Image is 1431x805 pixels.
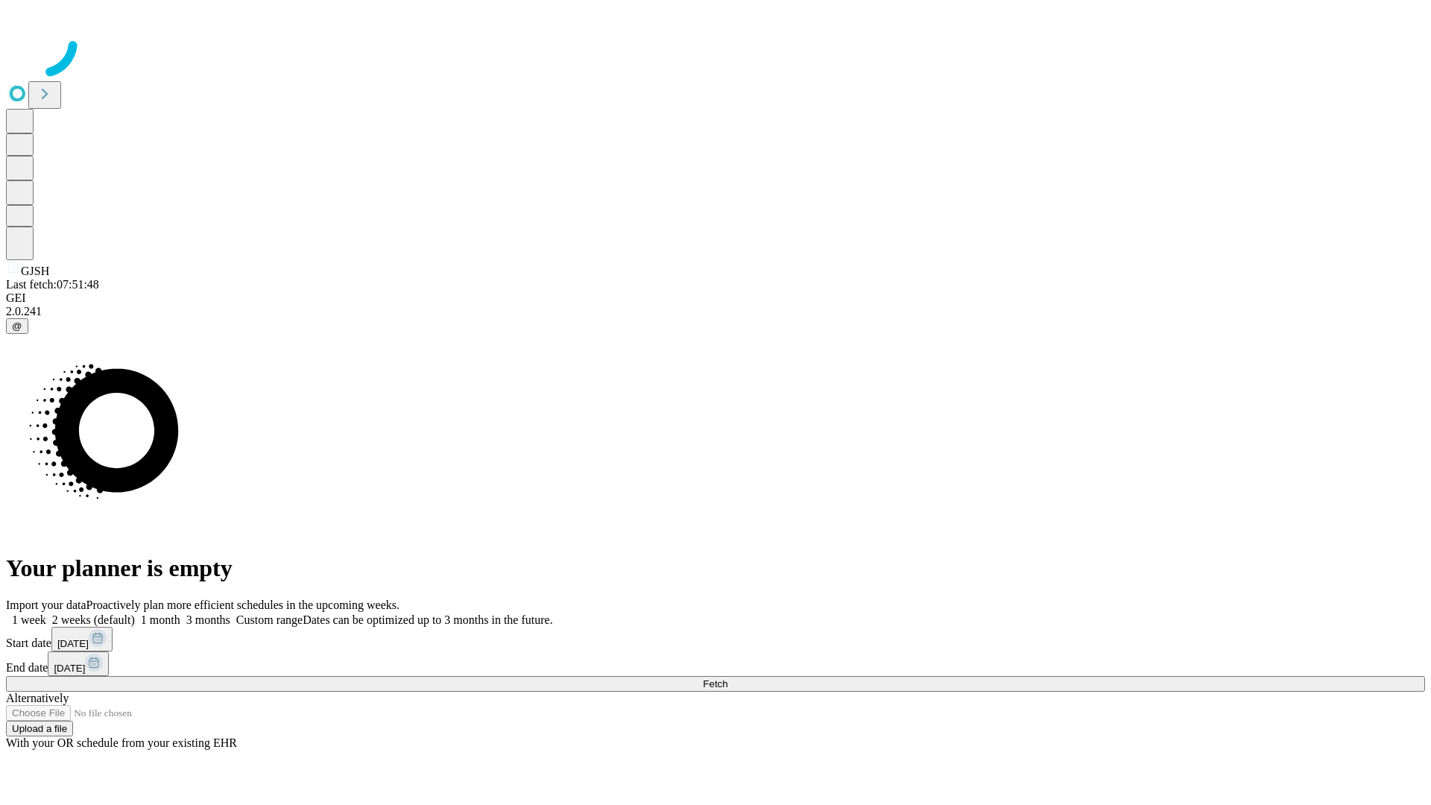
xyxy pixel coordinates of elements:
[303,613,552,626] span: Dates can be optimized up to 3 months in the future.
[6,599,86,611] span: Import your data
[21,265,49,277] span: GJSH
[6,692,69,704] span: Alternatively
[54,663,85,674] span: [DATE]
[57,638,89,649] span: [DATE]
[6,736,237,749] span: With your OR schedule from your existing EHR
[6,318,28,334] button: @
[6,721,73,736] button: Upload a file
[6,627,1425,651] div: Start date
[6,651,1425,676] div: End date
[6,291,1425,305] div: GEI
[6,676,1425,692] button: Fetch
[236,613,303,626] span: Custom range
[6,555,1425,582] h1: Your planner is empty
[186,613,230,626] span: 3 months
[12,321,22,332] span: @
[86,599,399,611] span: Proactively plan more efficient schedules in the upcoming weeks.
[141,613,180,626] span: 1 month
[703,678,727,689] span: Fetch
[12,613,46,626] span: 1 week
[6,278,99,291] span: Last fetch: 07:51:48
[51,627,113,651] button: [DATE]
[6,305,1425,318] div: 2.0.241
[52,613,135,626] span: 2 weeks (default)
[48,651,109,676] button: [DATE]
